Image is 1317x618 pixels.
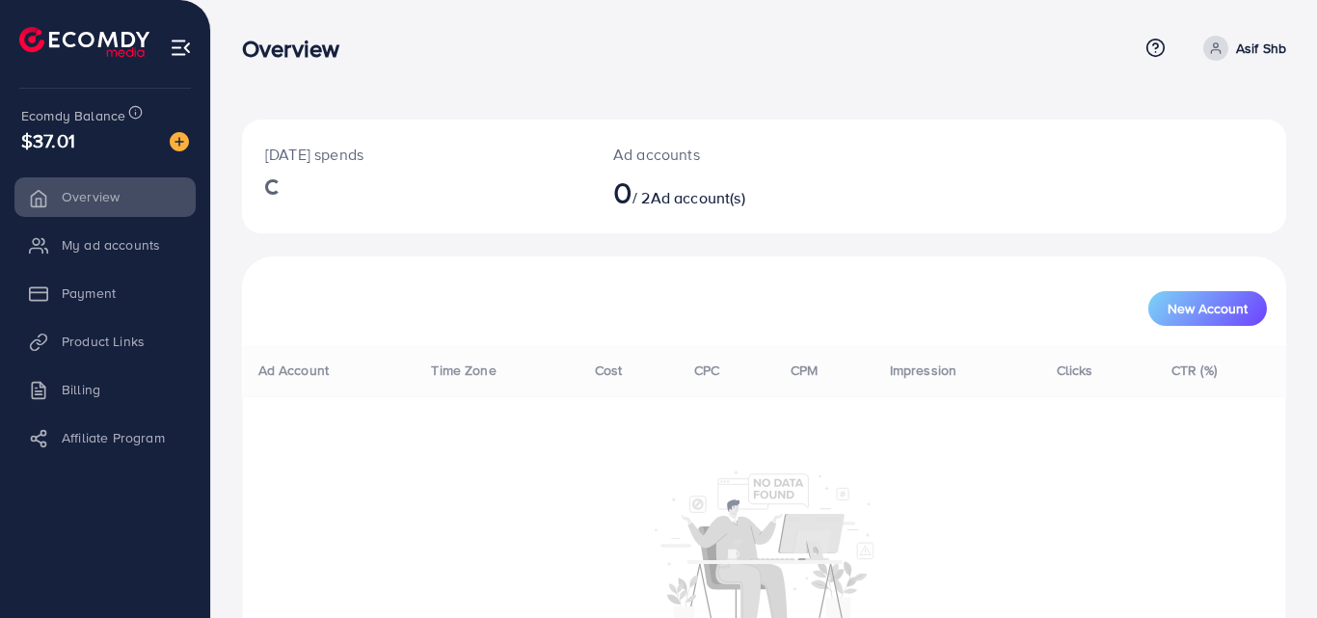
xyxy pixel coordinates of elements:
img: image [170,132,189,151]
img: menu [170,37,192,59]
p: Ad accounts [613,143,828,166]
a: Asif Shb [1196,36,1286,61]
p: [DATE] spends [265,143,567,166]
h3: Overview [242,35,355,63]
span: Ecomdy Balance [21,106,125,125]
img: logo [19,27,149,57]
h2: / 2 [613,174,828,210]
span: 0 [613,170,632,214]
span: $37.01 [21,126,75,154]
p: Asif Shb [1236,37,1286,60]
button: New Account [1148,291,1267,326]
span: New Account [1168,302,1248,315]
span: Ad account(s) [651,187,745,208]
